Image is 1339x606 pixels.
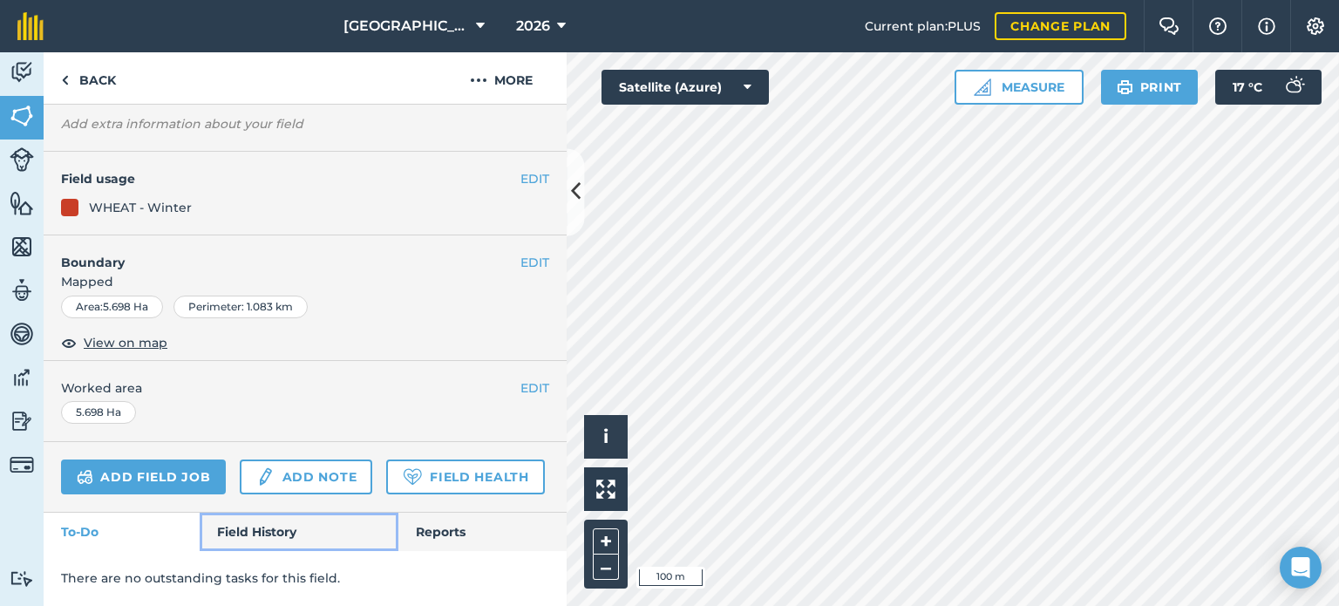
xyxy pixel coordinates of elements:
button: EDIT [520,253,549,272]
span: i [603,426,608,447]
span: Current plan : PLUS [865,17,981,36]
button: 17 °C [1215,70,1322,105]
img: svg+xml;base64,PHN2ZyB4bWxucz0iaHR0cDovL3d3dy53My5vcmcvMjAwMC9zdmciIHdpZHRoPSIyMCIgaGVpZ2h0PSIyNC... [470,70,487,91]
button: Measure [955,70,1084,105]
button: More [436,52,567,104]
div: WHEAT - Winter [89,198,192,217]
a: Add note [240,460,372,494]
button: Print [1101,70,1199,105]
span: 2026 [516,16,550,37]
img: svg+xml;base64,PHN2ZyB4bWxucz0iaHR0cDovL3d3dy53My5vcmcvMjAwMC9zdmciIHdpZHRoPSIxNyIgaGVpZ2h0PSIxNy... [1258,16,1275,37]
img: A question mark icon [1207,17,1228,35]
em: Add extra information about your field [61,116,303,132]
button: EDIT [520,169,549,188]
span: Worked area [61,378,549,398]
img: svg+xml;base64,PHN2ZyB4bWxucz0iaHR0cDovL3d3dy53My5vcmcvMjAwMC9zdmciIHdpZHRoPSI5IiBoZWlnaHQ9IjI0Ii... [61,70,69,91]
img: A cog icon [1305,17,1326,35]
img: svg+xml;base64,PD94bWwgdmVyc2lvbj0iMS4wIiBlbmNvZGluZz0idXRmLTgiPz4KPCEtLSBHZW5lcmF0b3I6IEFkb2JlIE... [1276,70,1311,105]
span: Mapped [44,272,567,291]
a: Back [44,52,133,104]
p: There are no outstanding tasks for this field. [61,569,549,588]
a: Reports [398,513,567,551]
h4: Boundary [44,235,520,272]
img: svg+xml;base64,PD94bWwgdmVyc2lvbj0iMS4wIiBlbmNvZGluZz0idXRmLTgiPz4KPCEtLSBHZW5lcmF0b3I6IEFkb2JlIE... [10,147,34,172]
button: View on map [61,332,167,353]
button: i [584,415,628,459]
a: Field History [200,513,398,551]
img: svg+xml;base64,PD94bWwgdmVyc2lvbj0iMS4wIiBlbmNvZGluZz0idXRmLTgiPz4KPCEtLSBHZW5lcmF0b3I6IEFkb2JlIE... [10,277,34,303]
img: svg+xml;base64,PD94bWwgdmVyc2lvbj0iMS4wIiBlbmNvZGluZz0idXRmLTgiPz4KPCEtLSBHZW5lcmF0b3I6IEFkb2JlIE... [10,59,34,85]
span: 17 ° C [1233,70,1262,105]
img: svg+xml;base64,PD94bWwgdmVyc2lvbj0iMS4wIiBlbmNvZGluZz0idXRmLTgiPz4KPCEtLSBHZW5lcmF0b3I6IEFkb2JlIE... [10,321,34,347]
button: Satellite (Azure) [602,70,769,105]
a: To-Do [44,513,200,551]
img: svg+xml;base64,PD94bWwgdmVyc2lvbj0iMS4wIiBlbmNvZGluZz0idXRmLTgiPz4KPCEtLSBHZW5lcmF0b3I6IEFkb2JlIE... [255,466,275,487]
img: svg+xml;base64,PD94bWwgdmVyc2lvbj0iMS4wIiBlbmNvZGluZz0idXRmLTgiPz4KPCEtLSBHZW5lcmF0b3I6IEFkb2JlIE... [77,466,93,487]
div: 5.698 Ha [61,401,136,424]
a: Add field job [61,460,226,494]
span: View on map [84,333,167,352]
img: svg+xml;base64,PHN2ZyB4bWxucz0iaHR0cDovL3d3dy53My5vcmcvMjAwMC9zdmciIHdpZHRoPSIxOSIgaGVpZ2h0PSIyNC... [1117,77,1133,98]
img: svg+xml;base64,PHN2ZyB4bWxucz0iaHR0cDovL3d3dy53My5vcmcvMjAwMC9zdmciIHdpZHRoPSIxOCIgaGVpZ2h0PSIyNC... [61,332,77,353]
a: Change plan [995,12,1126,40]
img: svg+xml;base64,PD94bWwgdmVyc2lvbj0iMS4wIiBlbmNvZGluZz0idXRmLTgiPz4KPCEtLSBHZW5lcmF0b3I6IEFkb2JlIE... [10,364,34,391]
img: fieldmargin Logo [17,12,44,40]
img: Two speech bubbles overlapping with the left bubble in the forefront [1159,17,1179,35]
img: svg+xml;base64,PHN2ZyB4bWxucz0iaHR0cDovL3d3dy53My5vcmcvMjAwMC9zdmciIHdpZHRoPSI1NiIgaGVpZ2h0PSI2MC... [10,190,34,216]
h4: Field usage [61,169,520,188]
a: Field Health [386,460,544,494]
img: svg+xml;base64,PD94bWwgdmVyc2lvbj0iMS4wIiBlbmNvZGluZz0idXRmLTgiPz4KPCEtLSBHZW5lcmF0b3I6IEFkb2JlIE... [10,453,34,477]
img: Ruler icon [974,78,991,96]
img: svg+xml;base64,PD94bWwgdmVyc2lvbj0iMS4wIiBlbmNvZGluZz0idXRmLTgiPz4KPCEtLSBHZW5lcmF0b3I6IEFkb2JlIE... [10,408,34,434]
img: svg+xml;base64,PHN2ZyB4bWxucz0iaHR0cDovL3d3dy53My5vcmcvMjAwMC9zdmciIHdpZHRoPSI1NiIgaGVpZ2h0PSI2MC... [10,234,34,260]
div: Area : 5.698 Ha [61,296,163,318]
div: Open Intercom Messenger [1280,547,1322,589]
button: EDIT [520,378,549,398]
img: svg+xml;base64,PD94bWwgdmVyc2lvbj0iMS4wIiBlbmNvZGluZz0idXRmLTgiPz4KPCEtLSBHZW5lcmF0b3I6IEFkb2JlIE... [10,570,34,587]
div: Perimeter : 1.083 km [173,296,308,318]
button: – [593,555,619,580]
span: [GEOGRAPHIC_DATA] [343,16,469,37]
img: svg+xml;base64,PHN2ZyB4bWxucz0iaHR0cDovL3d3dy53My5vcmcvMjAwMC9zdmciIHdpZHRoPSI1NiIgaGVpZ2h0PSI2MC... [10,103,34,129]
button: + [593,528,619,555]
img: Four arrows, one pointing top left, one top right, one bottom right and the last bottom left [596,480,615,499]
